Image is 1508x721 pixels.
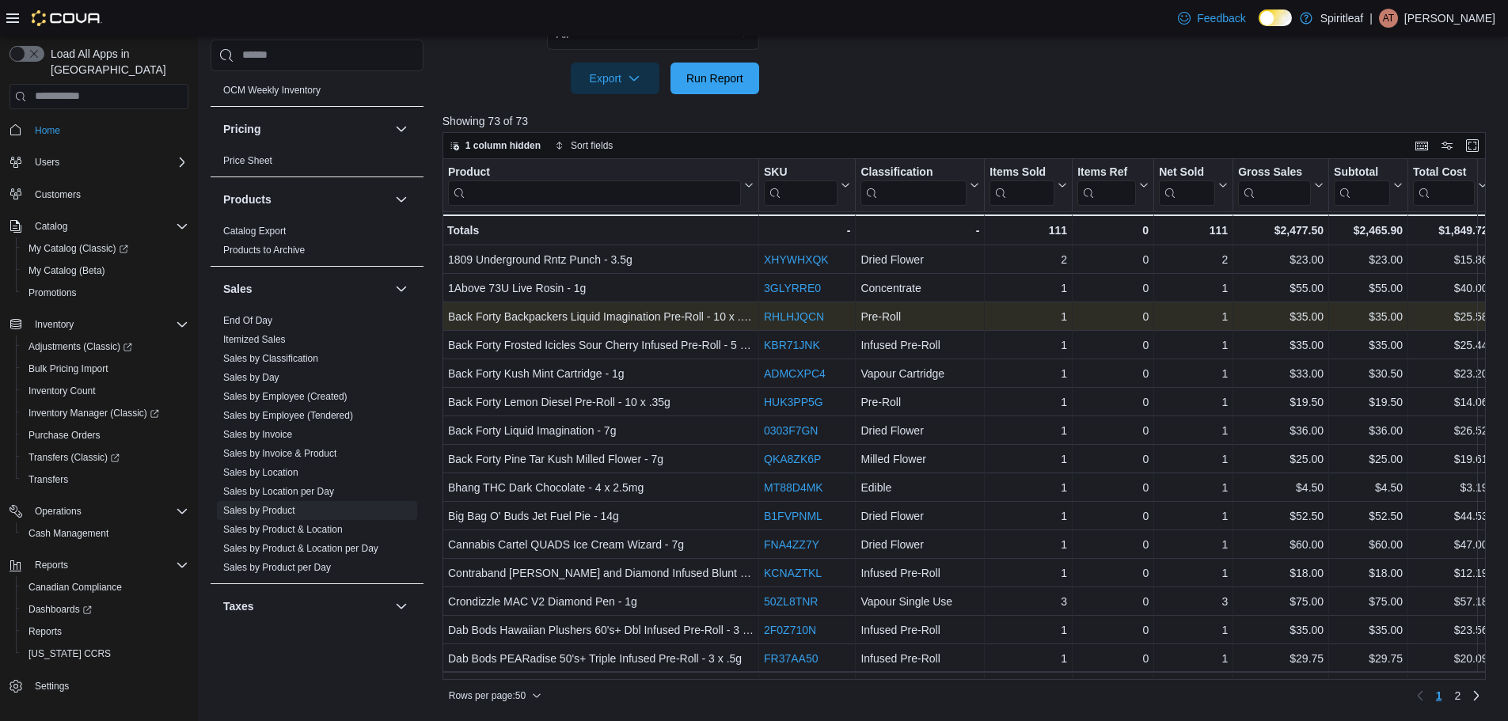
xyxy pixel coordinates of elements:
a: Price Sheet [223,155,272,166]
div: 0 [1077,364,1149,383]
a: Transfers [22,470,74,489]
a: Adjustments (Classic) [22,337,139,356]
span: My Catalog (Beta) [22,261,188,280]
a: Catalog Export [223,226,286,237]
div: Infused Pre-Roll [860,336,979,355]
a: Sales by Invoice [223,429,292,440]
div: $30.50 [1334,364,1403,383]
span: Reports [28,625,62,638]
span: Catalog [35,220,67,233]
span: Products to Archive [223,244,305,256]
button: Reports [16,620,195,643]
span: Operations [28,502,188,521]
button: Canadian Compliance [16,576,195,598]
button: Home [3,119,195,142]
div: Dried Flower [860,250,979,269]
span: Bulk Pricing Import [28,362,108,375]
div: $55.00 [1238,279,1324,298]
span: Sales by Employee (Tendered) [223,409,353,422]
span: Sales by Location [223,466,298,479]
button: Promotions [16,282,195,304]
div: Totals [447,221,754,240]
span: Sales by Employee (Created) [223,390,348,403]
div: $25.44 [1413,336,1487,355]
span: Price Sheet [223,154,272,167]
span: Bulk Pricing Import [22,359,188,378]
div: Back Forty Liquid Imagination - 7g [448,421,754,440]
div: 1 [1159,450,1228,469]
a: Sales by Product per Day [223,562,331,573]
div: Concentrate [860,279,979,298]
div: $4.50 [1238,478,1324,497]
span: Adjustments (Classic) [28,340,132,353]
button: Purchase Orders [16,424,195,446]
button: Gross Sales [1238,165,1324,205]
div: $36.00 [1334,421,1403,440]
button: Inventory [28,315,80,334]
a: Sales by Day [223,372,279,383]
span: Transfers (Classic) [22,448,188,467]
p: Spiritleaf [1320,9,1363,28]
span: My Catalog (Classic) [22,239,188,258]
div: 1 [990,507,1067,526]
div: 0 [1077,421,1149,440]
div: Subtotal [1334,165,1390,180]
div: $2,477.50 [1238,221,1324,240]
div: $35.00 [1334,307,1403,326]
span: Adjustments (Classic) [22,337,188,356]
div: 1 [1159,478,1228,497]
div: $2,465.90 [1334,221,1403,240]
div: $1,849.72 [1413,221,1487,240]
div: Product [448,165,741,205]
div: 111 [1159,221,1228,240]
div: Back Forty Backpackers Liquid Imagination Pre-Roll - 10 x .75g [448,307,754,326]
button: Run Report [670,63,759,94]
div: Total Cost [1413,165,1475,180]
div: Milled Flower [860,450,979,469]
div: Products [211,222,424,266]
span: Cash Management [28,527,108,540]
div: $23.00 [1334,250,1403,269]
a: Sales by Product & Location [223,524,343,535]
a: Cash Management [22,524,115,543]
div: $25.58 [1413,307,1487,326]
span: My Catalog (Classic) [28,242,128,255]
span: Home [35,124,60,137]
div: $19.61 [1413,450,1487,469]
span: Reports [22,622,188,641]
span: Customers [28,184,188,204]
button: Reports [3,554,195,576]
div: Gross Sales [1238,165,1311,180]
div: $14.06 [1413,393,1487,412]
div: $52.50 [1238,507,1324,526]
div: $19.50 [1334,393,1403,412]
div: - [860,221,979,240]
button: Product [448,165,754,205]
span: Operations [35,505,82,518]
p: Showing 73 of 73 [443,113,1497,129]
button: Sort fields [549,136,619,155]
button: Transfers [16,469,195,491]
span: Purchase Orders [22,426,188,445]
button: Export [571,63,659,94]
div: Bhang THC Dark Chocolate - 4 x 2.5mg [448,478,754,497]
a: Transfers (Classic) [16,446,195,469]
div: Product [448,165,741,180]
span: Catalog [28,217,188,236]
a: Inventory Count [22,381,102,400]
div: Big Bag O' Buds Jet Fuel Pie - 14g [448,507,754,526]
div: Back Forty Lemon Diesel Pre-Roll - 10 x .35g [448,393,754,412]
a: QKA8ZK6P [764,453,821,465]
span: Inventory [35,318,74,331]
a: Dashboards [16,598,195,620]
div: 1 [990,421,1067,440]
div: - [764,221,850,240]
button: Catalog [28,217,74,236]
span: Promotions [28,287,77,299]
div: $35.00 [1238,307,1324,326]
span: Reports [35,559,68,571]
div: 1 [990,364,1067,383]
h3: Sales [223,281,253,297]
a: My Catalog (Beta) [22,261,112,280]
span: Washington CCRS [22,644,188,663]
